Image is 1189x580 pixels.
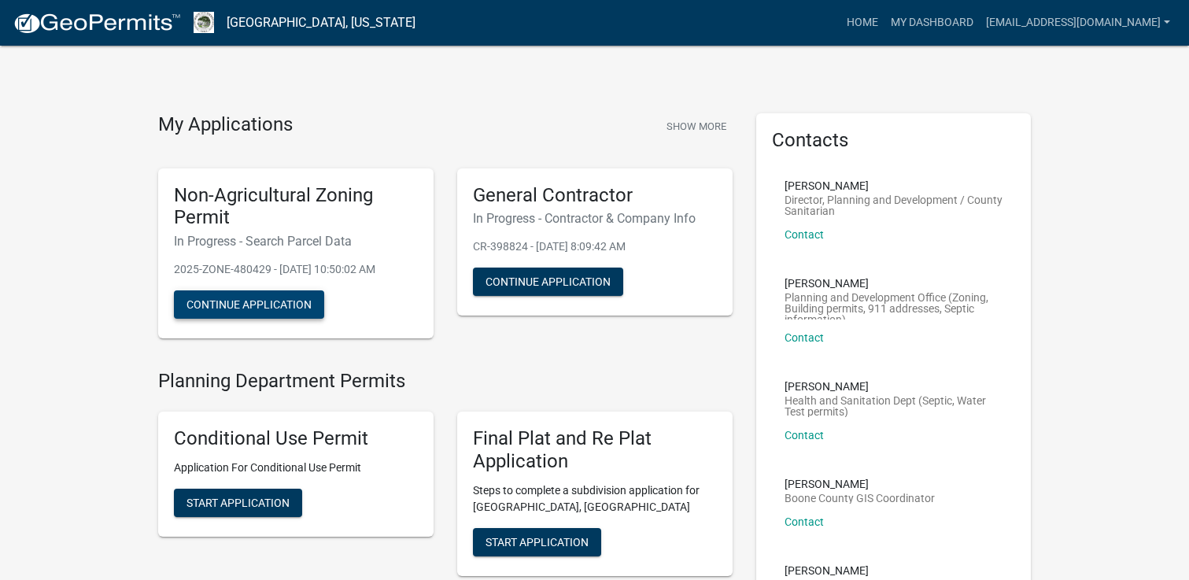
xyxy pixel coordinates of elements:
p: [PERSON_NAME] [785,478,935,489]
button: Start Application [174,489,302,517]
img: Boone County, Iowa [194,12,214,33]
a: Contact [785,515,824,528]
h6: In Progress - Search Parcel Data [174,234,418,249]
h5: Non-Agricultural Zoning Permit [174,184,418,230]
h5: Contacts [772,129,1016,152]
button: Show More [660,113,733,139]
p: [PERSON_NAME] [785,565,872,576]
a: [EMAIL_ADDRESS][DOMAIN_NAME] [980,8,1176,38]
a: [GEOGRAPHIC_DATA], [US_STATE] [227,9,415,36]
a: Contact [785,429,824,441]
p: Health and Sanitation Dept (Septic, Water Test permits) [785,395,1003,417]
button: Continue Application [174,290,324,319]
span: Start Application [186,496,290,508]
button: Continue Application [473,268,623,296]
span: Start Application [486,535,589,548]
p: Planning and Development Office (Zoning, Building permits, 911 addresses, Septic information) [785,292,1003,320]
a: My Dashboard [884,8,980,38]
a: Home [840,8,884,38]
h5: General Contractor [473,184,717,207]
h6: In Progress - Contractor & Company Info [473,211,717,226]
p: 2025-ZONE-480429 - [DATE] 10:50:02 AM [174,261,418,278]
h4: Planning Department Permits [158,370,733,393]
p: Boone County GIS Coordinator [785,493,935,504]
a: Contact [785,331,824,344]
a: Contact [785,228,824,241]
button: Start Application [473,528,601,556]
p: Steps to complete a subdivision application for [GEOGRAPHIC_DATA], [GEOGRAPHIC_DATA] [473,482,717,515]
h4: My Applications [158,113,293,137]
p: Director, Planning and Development / County Sanitarian [785,194,1003,216]
h5: Final Plat and Re Plat Application [473,427,717,473]
p: Application For Conditional Use Permit [174,460,418,476]
p: [PERSON_NAME] [785,381,1003,392]
p: CR-398824 - [DATE] 8:09:42 AM [473,238,717,255]
p: [PERSON_NAME] [785,180,1003,191]
p: [PERSON_NAME] [785,278,1003,289]
h5: Conditional Use Permit [174,427,418,450]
